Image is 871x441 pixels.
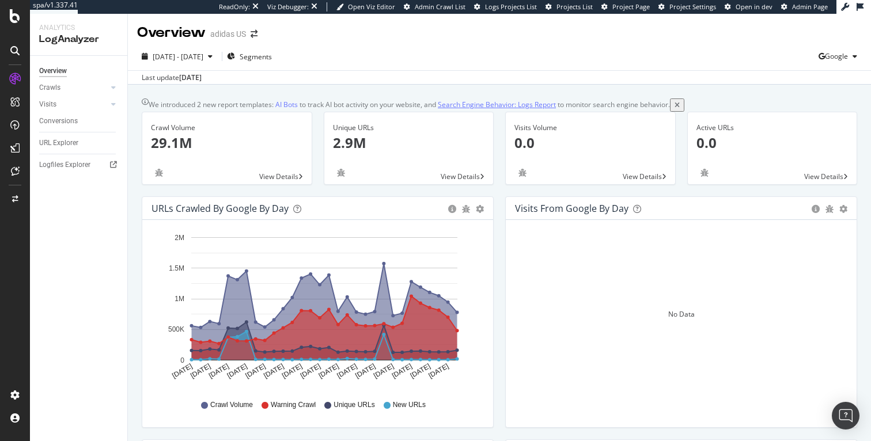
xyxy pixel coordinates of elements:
div: info banner [142,98,857,112]
div: Analytics [39,23,118,33]
text: 1.5M [169,264,184,272]
text: [DATE] [391,362,414,380]
text: [DATE] [207,362,230,380]
a: Crawls [39,82,108,94]
a: Logfiles Explorer [39,159,119,171]
span: Admin Crawl List [415,2,465,11]
div: URLs Crawled by Google by day [152,203,289,214]
div: Logfiles Explorer [39,159,90,171]
span: Project Page [612,2,650,11]
span: Open Viz Editor [348,2,395,11]
text: 1M [175,295,184,303]
div: Last update [142,73,202,83]
a: Search Engine Behavior: Logs Report [438,98,556,111]
a: Admin Crawl List [404,2,465,12]
a: Open Viz Editor [336,2,395,12]
div: ReadOnly: [219,2,250,12]
div: Visits Volume [514,123,666,133]
div: bug [514,169,531,177]
text: 500K [168,326,184,334]
a: AI Bots [275,98,298,111]
span: Segments [240,52,272,62]
text: 0 [180,356,184,364]
div: bug [333,169,349,177]
span: View Details [804,172,843,181]
text: [DATE] [262,362,285,380]
div: circle-info [448,205,456,213]
text: [DATE] [336,362,359,380]
button: [DATE] - [DATE] [137,47,217,66]
p: 0.0 [696,133,849,153]
text: [DATE] [226,362,249,380]
div: Visits [39,98,56,111]
div: We introduced 2 new report templates: to track AI bot activity on your website, and to monitor se... [149,98,670,112]
a: Overview [39,65,119,77]
text: [DATE] [299,362,322,380]
div: gear [839,205,847,213]
div: bug [825,205,834,213]
div: Overview [39,65,67,77]
span: Warning Crawl [271,400,316,410]
div: Open Intercom Messenger [832,402,859,429]
span: Admin Page [792,2,828,11]
text: [DATE] [189,362,212,380]
text: [DATE] [427,362,450,380]
text: [DATE] [409,362,432,380]
span: Crawl Volume [210,400,253,410]
a: Project Settings [658,2,716,12]
a: Open in dev [725,2,772,12]
div: Crawl Volume [151,123,303,133]
span: Open in dev [736,2,772,11]
a: URL Explorer [39,137,119,149]
div: adidas US [210,28,246,40]
span: View Details [623,172,662,181]
span: Logs Projects List [485,2,537,11]
text: [DATE] [372,362,395,380]
div: bug [151,169,167,177]
span: New URLs [393,400,426,410]
button: close banner [670,98,684,112]
div: Active URLs [696,123,849,133]
span: Google [825,51,848,61]
p: 29.1M [151,133,303,153]
div: No Data [668,309,695,319]
div: circle-info [812,205,820,213]
div: URL Explorer [39,137,78,149]
p: 2.9M [333,133,485,153]
text: 2M [175,234,184,242]
div: bug [696,169,713,177]
div: bug [462,205,470,213]
text: [DATE] [244,362,267,380]
div: Overview [137,23,206,43]
a: Admin Page [781,2,828,12]
svg: A chart. [152,229,484,389]
span: Projects List [556,2,593,11]
a: Logs Projects List [474,2,537,12]
button: Google [819,47,862,66]
div: arrow-right-arrow-left [251,30,257,38]
span: Unique URLs [334,400,374,410]
div: gear [476,205,484,213]
div: Conversions [39,115,78,127]
span: View Details [441,172,480,181]
text: [DATE] [171,362,194,380]
button: Segments [227,47,272,66]
div: LogAnalyzer [39,33,118,46]
text: [DATE] [354,362,377,380]
div: Crawls [39,82,60,94]
span: [DATE] - [DATE] [153,52,203,62]
span: View Details [259,172,298,181]
text: [DATE] [317,362,340,380]
span: Project Settings [669,2,716,11]
text: [DATE] [281,362,304,380]
p: 0.0 [514,133,666,153]
div: Viz Debugger: [267,2,309,12]
a: Project Page [601,2,650,12]
a: Visits [39,98,108,111]
div: Visits from Google by day [515,203,628,214]
div: Unique URLs [333,123,485,133]
div: [DATE] [179,73,202,83]
a: Conversions [39,115,119,127]
a: Projects List [546,2,593,12]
